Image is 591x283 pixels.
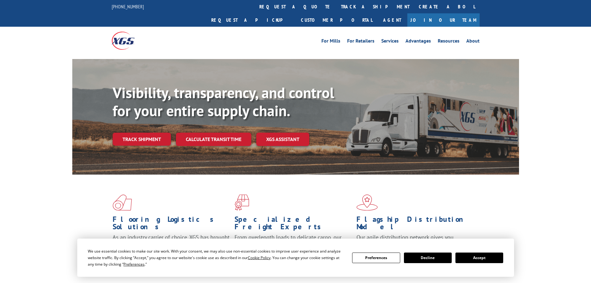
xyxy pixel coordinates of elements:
[356,234,471,248] span: Our agile distribution network gives you nationwide inventory management on demand.
[113,194,132,211] img: xgs-icon-total-supply-chain-intelligence-red
[347,39,374,45] a: For Retailers
[77,239,514,277] div: Cookie Consent Prompt
[113,216,230,234] h1: Flooring Logistics Solutions
[404,253,452,263] button: Decline
[176,133,251,146] a: Calculate transit time
[296,13,377,27] a: Customer Portal
[466,39,480,45] a: About
[256,133,309,146] a: XGS ASSISTANT
[207,13,296,27] a: Request a pickup
[407,13,480,27] a: Join Our Team
[235,234,352,261] p: From overlength loads to delicate cargo, our experienced staff knows the best way to move your fr...
[381,39,399,45] a: Services
[112,3,144,10] a: [PHONE_NUMBER]
[113,133,171,146] a: Track shipment
[377,13,407,27] a: Agent
[88,248,345,267] div: We use essential cookies to make our site work. With your consent, we may also use non-essential ...
[248,255,271,260] span: Cookie Policy
[123,262,145,267] span: Preferences
[321,39,340,45] a: For Mills
[235,194,249,211] img: xgs-icon-focused-on-flooring-red
[356,194,378,211] img: xgs-icon-flagship-distribution-model-red
[113,83,334,120] b: Visibility, transparency, and control for your entire supply chain.
[455,253,503,263] button: Accept
[113,234,230,256] span: As an industry carrier of choice, XGS has brought innovation and dedication to flooring logistics...
[235,216,352,234] h1: Specialized Freight Experts
[356,216,474,234] h1: Flagship Distribution Model
[405,39,431,45] a: Advantages
[438,39,459,45] a: Resources
[352,253,400,263] button: Preferences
